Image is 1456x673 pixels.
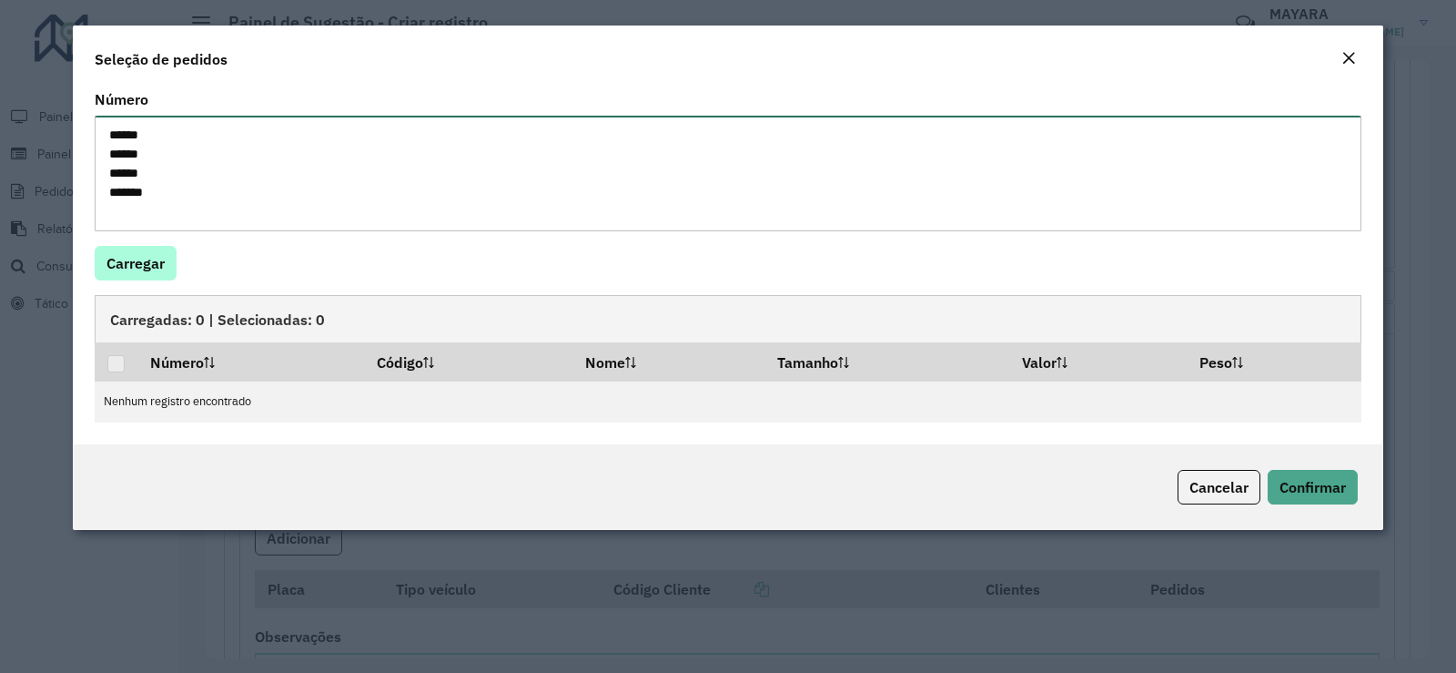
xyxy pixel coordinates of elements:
div: Carregadas: 0 | Selecionadas: 0 [95,295,1361,342]
th: Valor [1009,342,1188,381]
button: Confirmar [1268,470,1358,505]
label: Número [95,88,148,110]
th: Tamanho [764,342,1009,381]
span: Cancelar [1189,478,1249,496]
h4: Seleção de pedidos [95,48,227,70]
th: Número [137,342,364,381]
th: Código [364,342,572,381]
th: Nome [572,342,764,381]
button: Carregar [95,246,177,280]
button: Cancelar [1178,470,1260,505]
em: Fechar [1341,51,1356,66]
span: Confirmar [1279,478,1346,496]
button: Close [1336,47,1361,71]
td: Nenhum registro encontrado [95,382,1361,423]
th: Peso [1188,342,1361,381]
